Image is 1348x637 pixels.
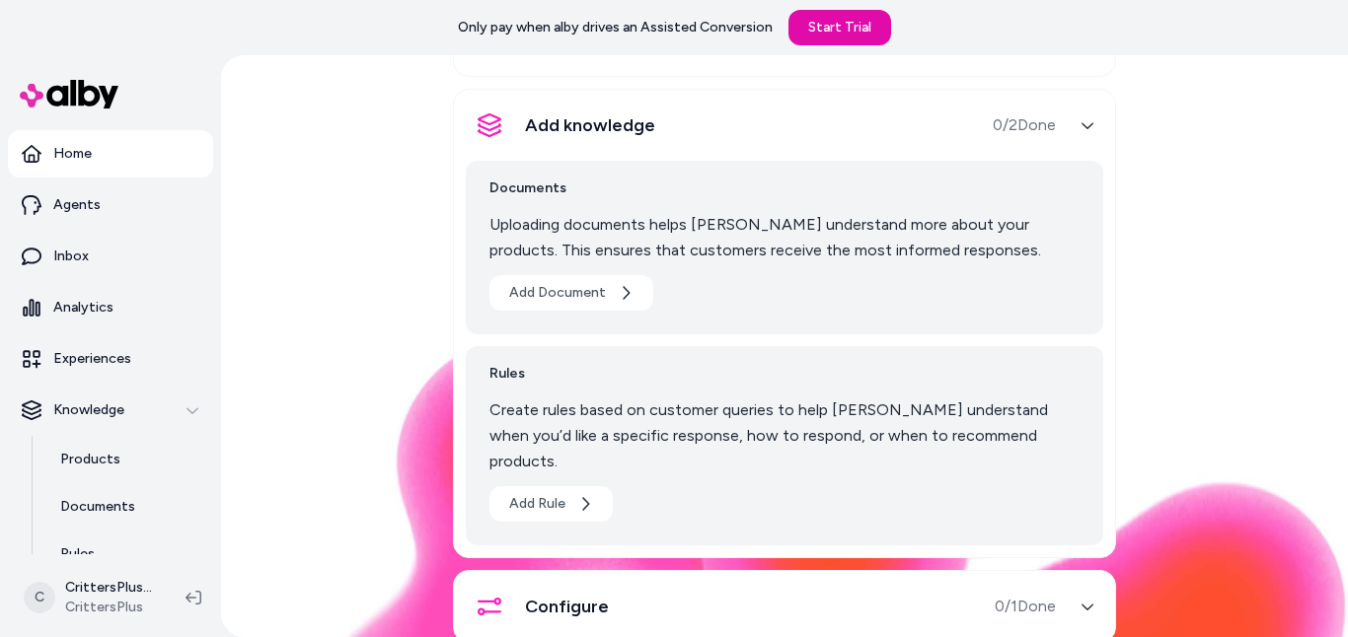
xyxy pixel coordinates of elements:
[53,144,92,164] p: Home
[65,578,154,598] p: CrittersPlus Shopify
[8,181,213,229] a: Agents
[489,177,1080,200] span: Documents
[53,349,131,369] p: Experiences
[40,483,213,531] a: Documents
[466,102,1103,149] button: Add knowledge0/2Done
[489,212,1080,263] p: Uploading documents helps [PERSON_NAME] understand more about your products. This ensures that cu...
[489,397,1080,474] p: Create rules based on customer queries to help [PERSON_NAME] understand when you’d like a specifi...
[65,598,154,617] span: CrittersPlus
[466,583,1103,630] button: Configure0/1Done
[8,387,213,434] button: Knowledge
[40,436,213,483] a: Products
[60,450,120,469] p: Products
[221,247,1348,637] img: alby Bubble
[20,80,118,108] img: alby Logo
[788,10,891,45] a: Start Trial
[53,400,124,420] p: Knowledge
[8,130,213,177] a: Home
[24,582,55,613] span: C
[8,335,213,383] a: Experiences
[489,362,1080,386] span: Rules
[489,275,653,311] button: Add Document
[12,566,170,629] button: CCrittersPlus ShopifyCrittersPlus
[53,195,101,215] p: Agents
[53,247,89,266] p: Inbox
[489,486,613,522] button: Add Rule
[525,593,609,620] span: Configure
[40,531,213,578] a: Rules
[993,113,1056,137] span: 0 / 2 Done
[525,111,655,139] span: Add knowledge
[8,284,213,331] a: Analytics
[466,149,1103,545] div: Add knowledge0/2Done
[458,18,773,37] p: Only pay when alby drives an Assisted Conversion
[60,497,135,517] p: Documents
[60,544,95,564] p: Rules
[995,595,1056,618] span: 0 / 1 Done
[8,233,213,280] a: Inbox
[53,298,113,318] p: Analytics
